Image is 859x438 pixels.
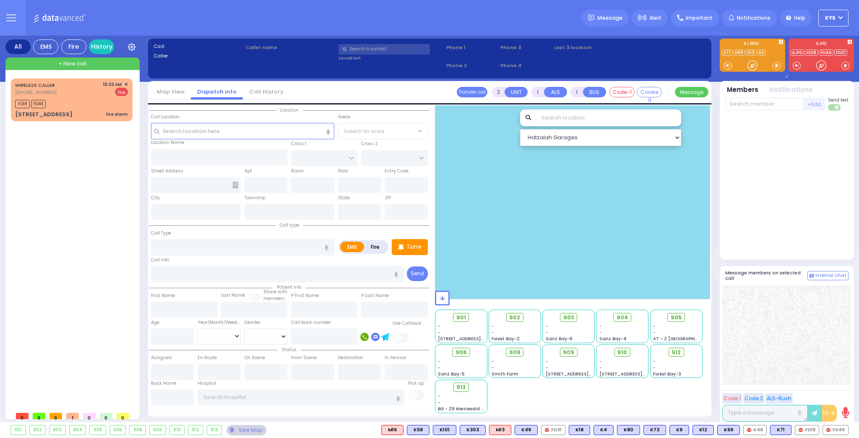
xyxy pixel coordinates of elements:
[686,14,713,22] span: Important
[818,10,849,26] button: KY6
[61,39,86,54] div: Fire
[291,141,306,147] label: Cross 1
[446,62,497,69] span: Phone 2
[675,87,708,97] button: Message
[433,425,456,435] div: BLS
[273,284,306,290] span: Patient info
[617,425,640,435] div: K80
[545,428,549,432] img: red-radio-icon.svg
[727,85,758,95] button: Members
[198,355,217,361] label: En Route
[381,425,403,435] div: M16
[232,182,238,188] span: Other building occupants
[828,97,849,103] span: Send text
[338,168,348,175] label: Floor
[456,383,466,391] span: 913
[124,81,128,88] span: ✕
[438,399,440,406] span: -
[340,242,364,252] label: EMS
[338,55,444,62] label: Location
[492,371,518,377] span: Smith Farm
[617,425,640,435] div: BLS
[492,358,494,365] span: -
[489,425,511,435] div: M13
[361,292,389,299] label: P Last Name
[151,139,184,146] label: Location Name
[492,323,494,329] span: -
[49,425,65,435] div: 903
[110,425,126,435] div: 906
[151,230,171,237] label: Call Type
[246,44,336,51] label: Caller name
[433,425,456,435] div: K101
[765,393,793,404] button: ALS-Rush
[653,336,715,342] span: AT - 2 [GEOGRAPHIC_DATA]
[789,42,854,47] label: KJFD
[599,371,679,377] span: [STREET_ADDRESS][PERSON_NAME]
[278,347,301,353] span: Status
[49,413,62,419] span: 0
[408,380,424,387] label: Pick up
[245,319,260,326] label: Gender
[291,355,317,361] label: From Scene
[338,355,363,361] label: Destination
[245,355,265,361] label: On Scene
[649,14,661,22] span: Alert
[245,168,252,175] label: Apt
[151,123,334,139] input: Search location here
[151,195,160,201] label: City
[722,393,742,404] button: Code 1
[826,428,830,432] img: red-radio-icon.svg
[541,425,565,435] div: FD31
[725,270,807,281] h5: Message members on selected call
[489,425,511,435] div: ALS
[544,87,567,97] button: ALS
[438,329,440,336] span: -
[407,425,429,435] div: BLS
[815,273,846,279] span: Internal Chat
[671,313,682,322] span: 905
[33,13,89,23] img: Logo
[117,413,129,419] span: 0
[599,365,602,371] span: -
[795,425,819,435] div: FD18
[457,87,487,97] button: Transfer call
[653,323,656,329] span: -
[103,81,122,88] span: 10:03 AM
[617,348,627,357] span: 910
[599,336,627,342] span: Sanz Bay-4
[276,222,303,228] span: Call type
[130,425,146,435] div: 908
[291,319,331,326] label: Call back number
[770,425,791,435] div: K71
[245,195,266,201] label: Township
[151,292,175,299] label: First Name
[100,413,112,419] span: 0
[593,425,614,435] div: K4
[381,425,403,435] div: ALS
[653,371,681,377] span: Forest Bay-3
[151,319,159,326] label: Age
[15,89,57,96] span: [PHONE_NUMBER]
[406,242,422,251] p: Tone
[669,425,689,435] div: BLS
[757,50,766,56] a: K9
[653,365,656,371] span: -
[807,271,849,280] button: Internal Chat
[637,87,662,97] button: Covered
[83,413,96,419] span: 0
[554,44,630,51] label: Last 3 location
[276,107,303,113] span: Location
[154,43,243,50] label: Cad:
[15,100,30,108] span: FD18
[828,103,841,112] label: Turn off text
[492,365,494,371] span: -
[291,292,319,299] label: P First Name
[221,292,245,299] label: Last Name
[569,425,590,435] div: BLS
[438,365,440,371] span: -
[794,14,805,22] span: Help
[515,425,538,435] div: BLS
[70,425,86,435] div: 904
[505,87,528,97] button: UNIT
